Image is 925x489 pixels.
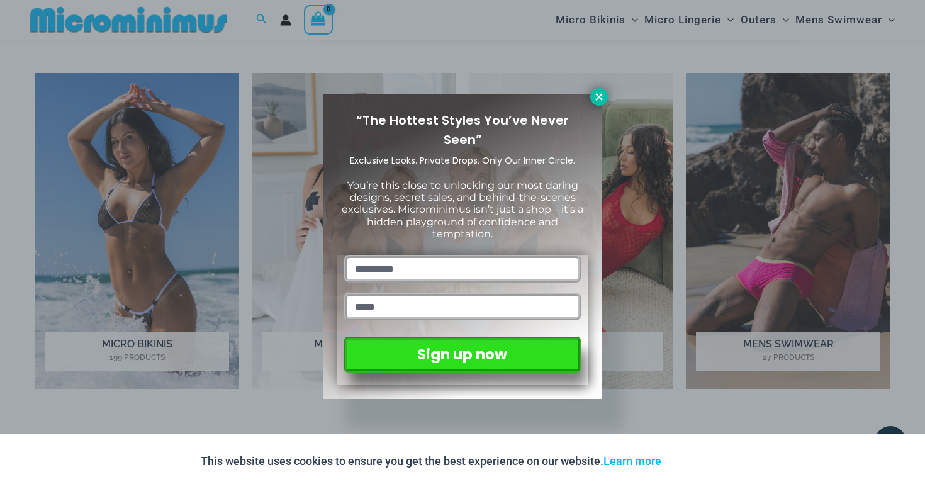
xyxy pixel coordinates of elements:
[356,111,569,149] span: “The Hottest Styles You’ve Never Seen”
[344,337,580,373] button: Sign up now
[590,88,608,106] button: Close
[342,179,583,240] span: You’re this close to unlocking our most daring designs, secret sales, and behind-the-scenes exclu...
[671,446,724,476] button: Accept
[350,154,575,167] span: Exclusive Looks. Private Drops. Only Our Inner Circle.
[603,454,661,468] a: Learn more
[201,452,661,471] p: This website uses cookies to ensure you get the best experience on our website.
